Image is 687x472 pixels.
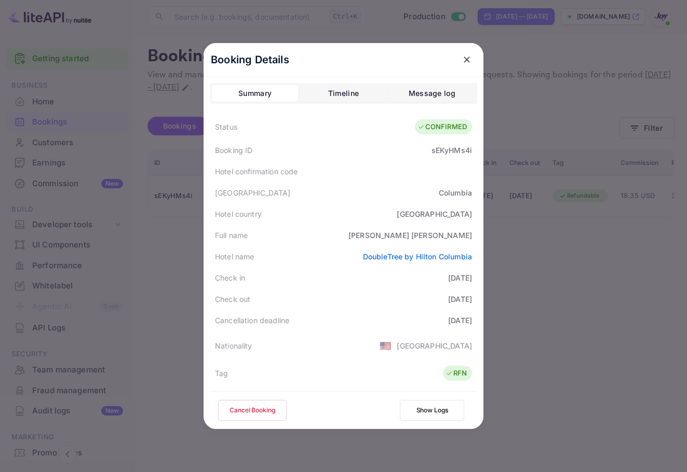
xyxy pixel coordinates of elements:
div: Message log [409,87,455,100]
div: Cancellation deadline [215,315,289,326]
div: sEKyHMs4i [432,145,472,156]
a: DoubleTree by Hilton Columbia [363,252,472,261]
span: United States [380,336,392,355]
div: Status [215,121,237,132]
button: Cancel Booking [218,400,287,421]
div: [GEOGRAPHIC_DATA] [397,209,472,219]
div: [PERSON_NAME] [PERSON_NAME] [348,230,472,241]
button: Summary [212,85,298,102]
div: [GEOGRAPHIC_DATA] [215,187,291,198]
div: [DATE] [448,294,472,304]
div: RFN [446,368,467,379]
div: Hotel confirmation code [215,166,298,177]
button: Show Logs [400,400,464,421]
button: Message log [389,85,475,102]
div: Summary [238,87,272,100]
div: Timeline [328,87,359,100]
div: [GEOGRAPHIC_DATA] [397,340,472,351]
div: [DATE] [448,315,472,326]
div: Columbia [439,187,472,198]
button: close [457,50,476,69]
p: Booking Details [211,52,289,67]
div: Booking ID [215,145,253,156]
div: [DATE] [448,272,472,283]
div: Full name [215,230,248,241]
div: CONFIRMED [417,122,467,132]
div: Tag [215,368,228,379]
button: Timeline [300,85,386,102]
div: Nationality [215,340,252,351]
div: Check in [215,272,245,283]
div: Hotel name [215,251,254,262]
div: Hotel country [215,209,262,219]
div: Check out [215,294,250,304]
